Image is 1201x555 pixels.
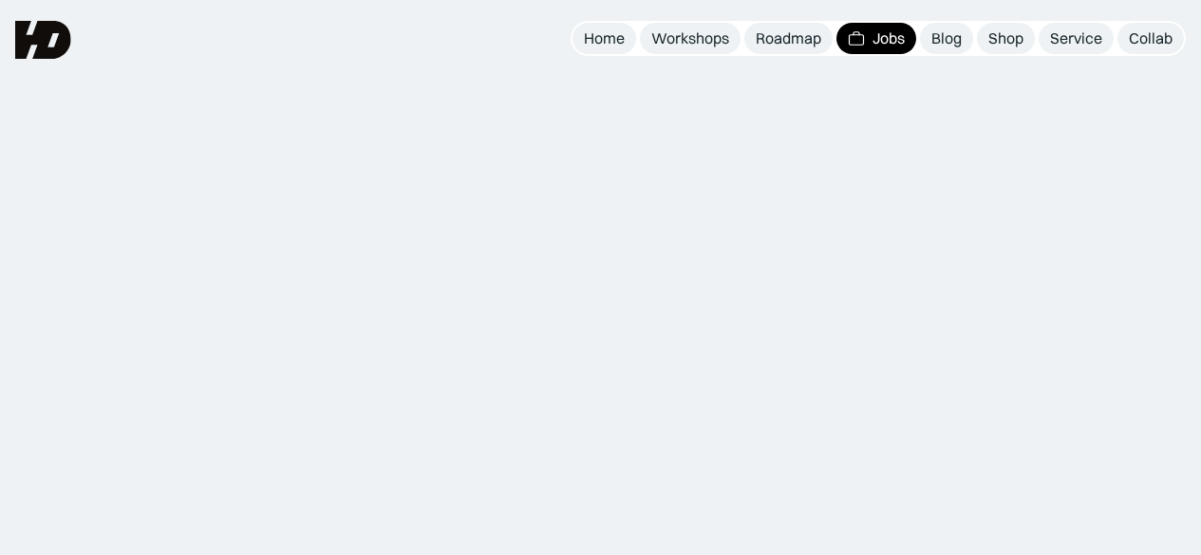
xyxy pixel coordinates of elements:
a: Workshops [640,23,741,54]
a: Service [1039,23,1114,54]
div: Blog [931,28,962,48]
a: Jobs [836,23,916,54]
div: Jobs [873,28,905,48]
a: Collab [1117,23,1184,54]
div: Shop [988,28,1023,48]
div: Home [584,28,625,48]
div: Service [1050,28,1102,48]
a: Home [572,23,636,54]
a: Roadmap [744,23,833,54]
div: Collab [1129,28,1173,48]
a: Shop [977,23,1035,54]
div: Workshops [651,28,729,48]
div: Roadmap [756,28,821,48]
a: Blog [920,23,973,54]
